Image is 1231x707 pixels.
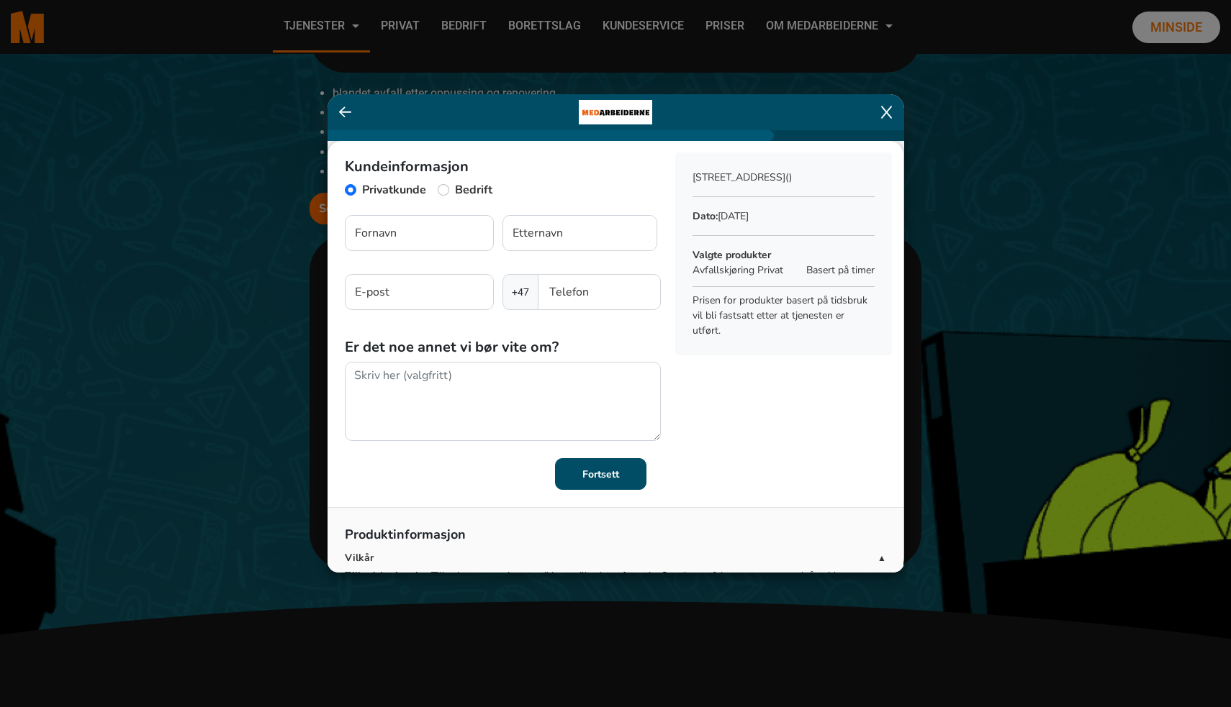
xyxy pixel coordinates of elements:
[693,209,875,224] p: [DATE]
[345,339,661,356] h5: Er det noe annet vi bør vite om?
[455,181,492,199] label: Bedrift
[579,94,652,130] img: bacdd172-0455-430b-bf8f-cf411a8648e0
[806,263,875,278] span: Basert på timer
[555,458,646,490] button: Fortsett
[502,274,538,310] span: +47
[582,467,619,481] b: Fortsett
[345,158,661,175] h5: Kundeinformasjon
[362,181,426,199] label: Privatkunde
[693,263,799,278] p: Avfallskjøring Privat
[693,293,875,338] p: Prisen for produkter basert på tidsbruk vil bli fastsatt etter at tjenesten er utført.
[693,170,875,185] p: [STREET_ADDRESS]
[693,209,718,223] b: Dato:
[878,552,886,565] span: ▲
[693,248,771,262] b: Valgte produkter
[345,569,431,583] b: Tilbudsbetingelse:
[785,170,792,184] span: ()
[345,525,886,550] p: Produktinformasjon
[345,568,886,629] div: Tilbudet er et estimat og ikke et tilbud om fastpris. Oppdraget faktureres etter medgått tid og r...
[345,550,878,565] p: Vilkår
